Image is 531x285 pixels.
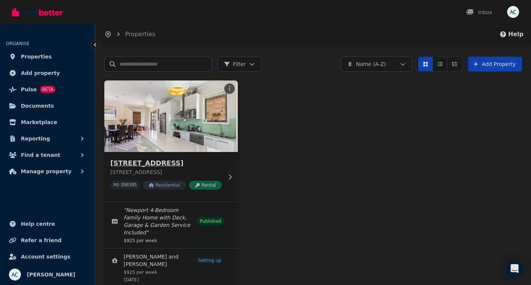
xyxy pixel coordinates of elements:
[12,6,63,18] img: RentBetter
[224,60,246,68] span: Filter
[6,216,89,231] a: Help centre
[6,249,89,264] a: Account settings
[6,66,89,80] a: Add property
[104,202,238,248] a: Edit listing: Newport 4-Bedroom Family Home with Deck, Garage & Garden Service Included
[21,134,50,143] span: Reporting
[418,57,433,72] button: Card view
[113,183,119,187] small: PID
[110,168,222,176] p: [STREET_ADDRESS]
[506,260,524,278] div: Open Intercom Messenger
[104,80,238,202] a: 7 Salisbury St, Newport[STREET_ADDRESS][STREET_ADDRESS]PID 398395ResidentialRental
[21,101,54,110] span: Documents
[6,148,89,162] button: Find a tenant
[21,252,70,261] span: Account settings
[341,57,412,72] button: Name (A-Z)
[21,236,61,245] span: Refer a friend
[21,52,52,61] span: Properties
[507,6,519,18] img: Alister Cole
[6,98,89,113] a: Documents
[218,57,261,72] button: Filter
[6,41,29,46] span: ORGANISE
[110,158,222,168] h3: [STREET_ADDRESS]
[143,181,186,190] span: Residential
[499,30,524,39] button: Help
[466,9,492,16] div: Inbox
[418,57,462,72] div: View options
[101,79,241,154] img: 7 Salisbury St, Newport
[189,181,222,190] span: Rental
[6,164,89,179] button: Manage property
[21,167,72,176] span: Manage property
[224,83,235,94] button: More options
[27,270,75,279] span: [PERSON_NAME]
[40,86,56,93] span: BETA
[21,69,60,77] span: Add property
[6,131,89,146] button: Reporting
[125,31,155,38] a: Properties
[468,57,522,72] a: Add Property
[6,82,89,97] a: PulseBETA
[6,233,89,248] a: Refer a friend
[356,60,386,68] span: Name (A-Z)
[433,57,448,72] button: Compact list view
[21,118,57,127] span: Marketplace
[447,57,462,72] button: Expanded list view
[6,115,89,130] a: Marketplace
[95,24,164,45] nav: Breadcrumb
[6,49,89,64] a: Properties
[21,219,55,228] span: Help centre
[9,269,21,281] img: Alister Cole
[121,183,137,188] code: 398395
[21,151,60,159] span: Find a tenant
[21,85,37,94] span: Pulse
